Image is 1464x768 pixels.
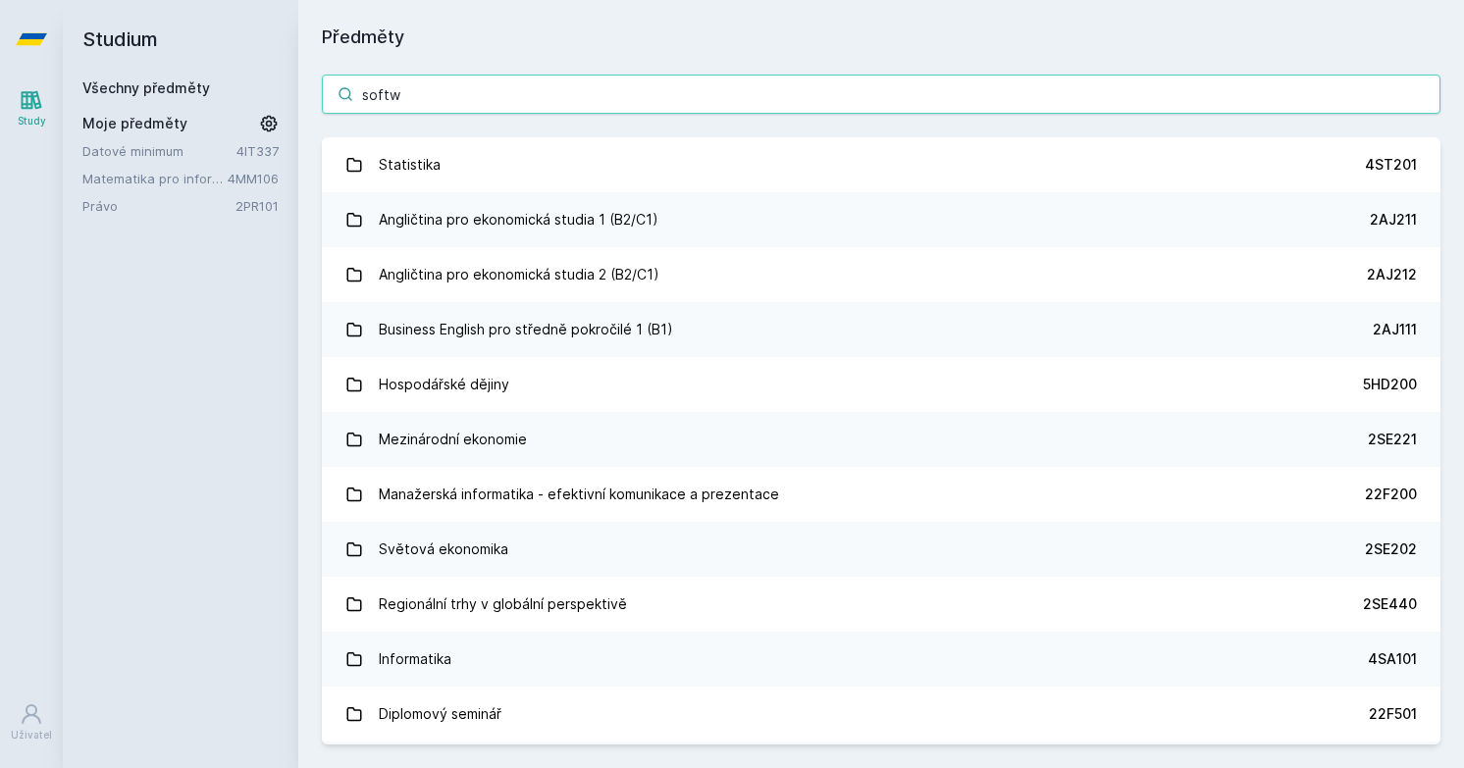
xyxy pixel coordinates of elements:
a: Datové minimum [82,141,236,161]
a: Study [4,78,59,138]
div: 2AJ212 [1367,265,1417,284]
a: 4IT337 [236,143,279,159]
a: Manažerská informatika - efektivní komunikace a prezentace 22F200 [322,467,1440,522]
div: 2AJ211 [1370,210,1417,230]
div: 2SE221 [1368,430,1417,449]
div: 4SA101 [1368,649,1417,669]
div: Informatika [379,640,451,679]
div: Statistika [379,145,441,184]
div: Hospodářské dějiny [379,365,509,404]
a: Regionální trhy v globální perspektivě 2SE440 [322,577,1440,632]
div: 22F501 [1369,704,1417,724]
a: 4MM106 [228,171,279,186]
div: Diplomový seminář [379,694,501,734]
a: Uživatel [4,692,59,752]
a: Diplomový seminář 22F501 [322,687,1440,742]
a: Právo [82,196,235,216]
span: Moje předměty [82,114,187,133]
a: Business English pro středně pokročilé 1 (B1) 2AJ111 [322,302,1440,357]
a: Informatika 4SA101 [322,632,1440,687]
div: 2SE202 [1365,539,1417,559]
a: Matematika pro informatiky [82,169,228,188]
div: Study [18,114,46,128]
h1: Předměty [322,24,1440,51]
div: Manažerská informatika - efektivní komunikace a prezentace [379,475,779,514]
a: 2PR101 [235,198,279,214]
div: 22F200 [1365,485,1417,504]
a: Angličtina pro ekonomická studia 1 (B2/C1) 2AJ211 [322,192,1440,247]
div: 2AJ111 [1373,320,1417,339]
div: Regionální trhy v globální perspektivě [379,585,627,624]
div: 2SE440 [1363,594,1417,614]
div: Angličtina pro ekonomická studia 2 (B2/C1) [379,255,659,294]
a: Všechny předměty [82,79,210,96]
div: Business English pro středně pokročilé 1 (B1) [379,310,673,349]
div: 5HD200 [1363,375,1417,394]
input: Název nebo ident předmětu… [322,75,1440,114]
a: Mezinárodní ekonomie 2SE221 [322,412,1440,467]
a: Světová ekonomika 2SE202 [322,522,1440,577]
div: 4ST201 [1365,155,1417,175]
a: Hospodářské dějiny 5HD200 [322,357,1440,412]
div: Mezinárodní ekonomie [379,420,527,459]
a: Statistika 4ST201 [322,137,1440,192]
div: Světová ekonomika [379,530,508,569]
a: Angličtina pro ekonomická studia 2 (B2/C1) 2AJ212 [322,247,1440,302]
div: Uživatel [11,728,52,742]
div: Angličtina pro ekonomická studia 1 (B2/C1) [379,200,658,239]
